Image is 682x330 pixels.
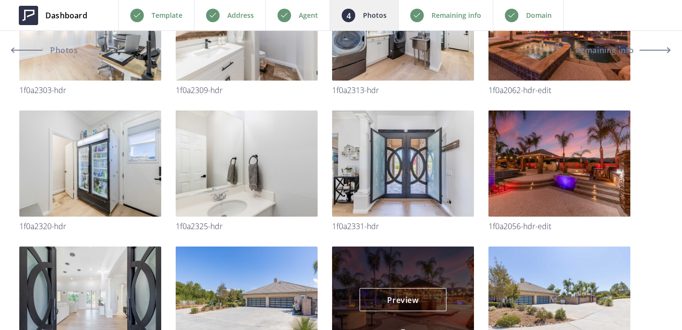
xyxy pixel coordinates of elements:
p: Address [227,10,254,21]
a: Photos [12,39,98,62]
a: Preview [360,288,446,311]
p: Template [152,10,182,21]
span: Dashboard [45,10,87,21]
p: Remaining info [431,10,481,21]
button: Remaining info [575,39,670,62]
a: Dashboard [12,1,95,30]
span: Remaining info [575,46,634,54]
span: Photos [48,46,78,54]
p: Photos [363,10,387,21]
p: Agent [299,10,318,21]
p: Domain [526,10,552,21]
